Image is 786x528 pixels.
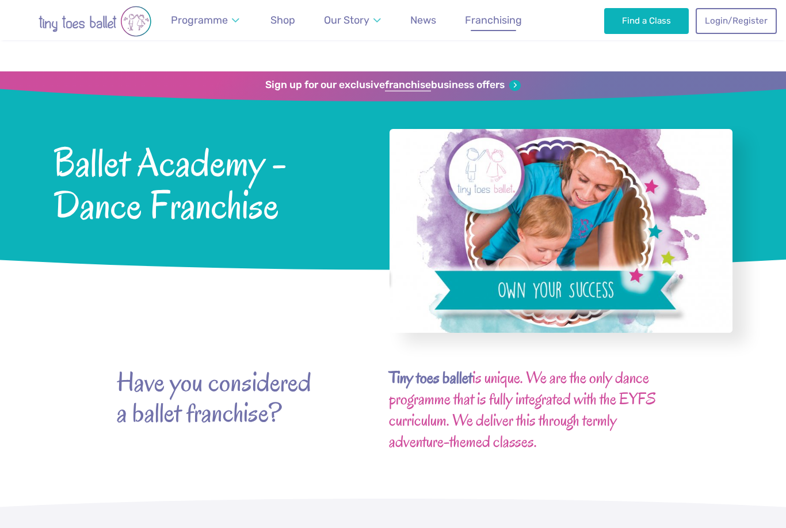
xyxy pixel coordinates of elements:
span: Our Story [324,14,369,26]
a: Franchising [460,7,527,33]
b: Tiny toes ballet [389,367,472,389]
strong: franchise [385,79,431,92]
a: Login/Register [696,8,776,33]
a: Shop [265,7,300,33]
span: Shop [270,14,295,26]
a: Programme [166,7,245,33]
span: Programme [171,14,228,26]
h3: is unique. We are the only dance programme that is fully integrated with the EYFS curriculum. We ... [389,367,669,452]
span: Ballet Academy - Dance Franchise [54,138,359,227]
a: News [405,7,441,33]
strong: Have you considered a ballet franchise? [117,367,324,428]
img: tiny toes ballet [14,6,175,37]
a: Sign up for our exclusivefranchisebusiness offers [265,79,520,92]
a: Our Story [319,7,387,33]
a: Find a Class [604,8,689,33]
span: News [410,14,436,26]
span: Franchising [465,14,522,26]
a: Tiny toes ballet [389,370,472,388]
